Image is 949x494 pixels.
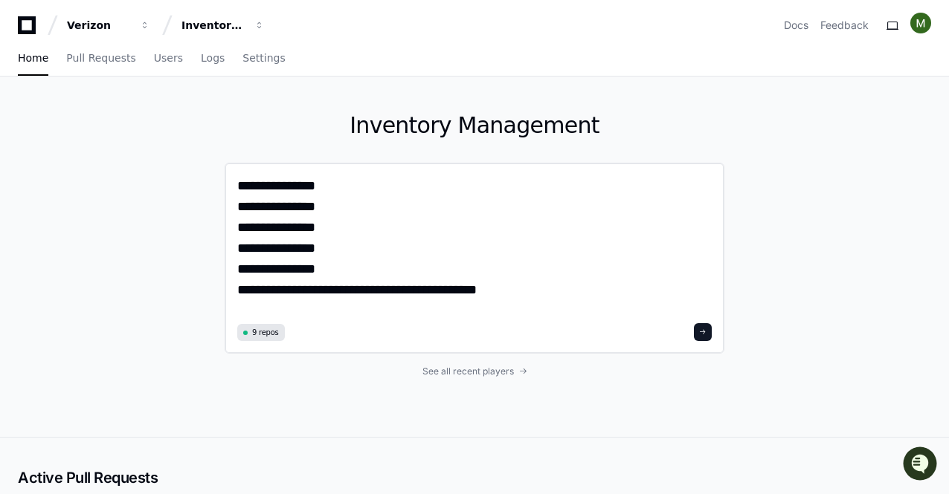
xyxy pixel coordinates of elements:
span: Users [154,53,183,62]
a: Pull Requests [66,42,135,76]
div: Welcome [15,59,271,83]
img: ACg8ocISDsZ-2gfF41hmbmRDPVLBxza8eSbPNy9mhaGYDqKMro2MTw=s96-c [910,13,931,33]
span: See all recent players [422,365,514,377]
img: 1756235613930-3d25f9e4-fa56-45dd-b3ad-e072dfbd1548 [15,111,42,137]
div: Verizon [67,18,131,33]
span: Logs [201,53,225,62]
a: Logs [201,42,225,76]
button: Start new chat [253,115,271,133]
iframe: Open customer support [901,445,942,485]
a: Home [18,42,48,76]
a: Docs [784,18,808,33]
img: PlayerZero [15,15,45,45]
button: Inventory Management [176,12,271,39]
span: Settings [242,53,285,62]
span: 9 repos [252,327,279,338]
div: We're available if you need us! [51,126,188,137]
h2: Active Pull Requests [18,467,931,488]
h1: Inventory Management [225,112,724,139]
a: Users [154,42,183,76]
div: Start new chat [51,111,244,126]
span: Pylon [148,156,180,167]
button: Verizon [61,12,156,39]
a: See all recent players [225,365,724,377]
span: Pull Requests [66,53,135,62]
a: Powered byPylon [105,155,180,167]
div: Inventory Management [181,18,245,33]
span: Home [18,53,48,62]
a: Settings [242,42,285,76]
button: Feedback [820,18,869,33]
